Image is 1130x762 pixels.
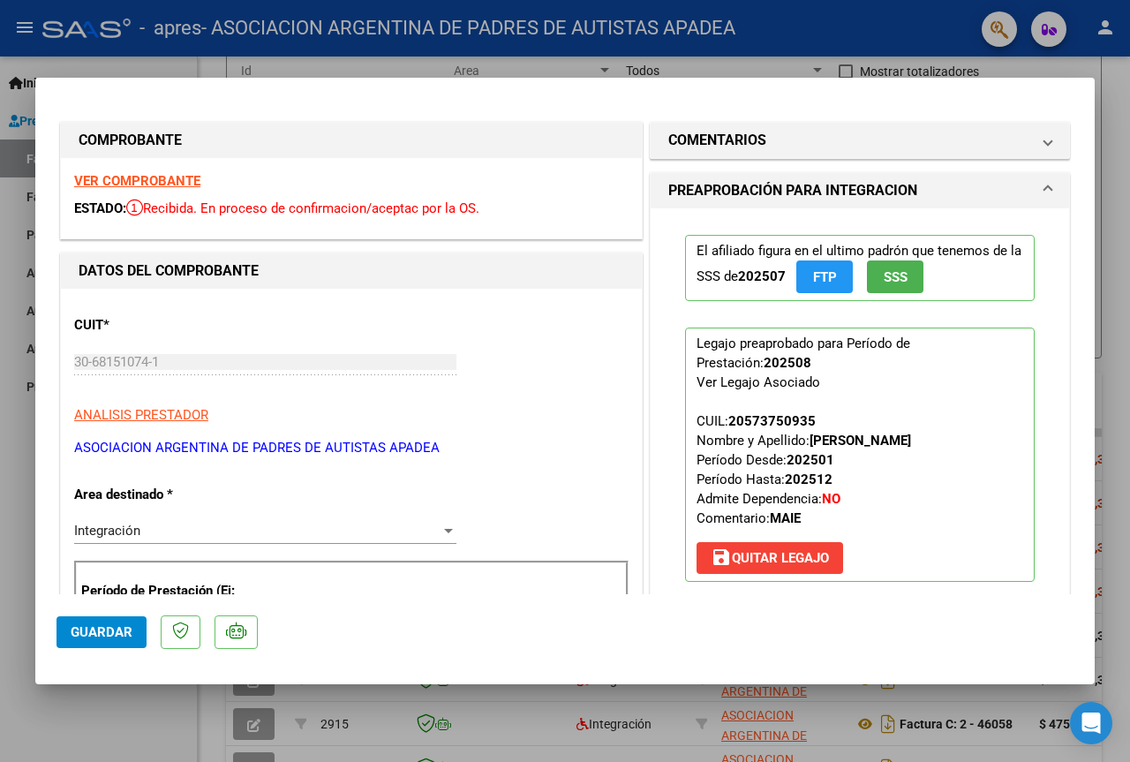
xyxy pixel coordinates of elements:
[884,269,908,285] span: SSS
[764,355,811,371] strong: 202508
[651,208,1069,622] div: PREAPROBACIÓN PARA INTEGRACION
[711,547,732,568] mat-icon: save
[668,130,766,151] h1: COMENTARIOS
[1070,702,1112,744] div: Open Intercom Messenger
[651,173,1069,208] mat-expansion-panel-header: PREAPROBACIÓN PARA INTEGRACION
[685,235,1035,301] p: El afiliado figura en el ultimo padrón que tenemos de la SSS de
[697,510,801,526] span: Comentario:
[738,268,786,284] strong: 202507
[74,438,629,458] p: ASOCIACION ARGENTINA DE PADRES DE AUTISTAS APADEA
[697,373,820,392] div: Ver Legajo Asociado
[74,315,240,336] p: CUIT
[79,262,259,279] strong: DATOS DEL COMPROBANTE
[770,510,801,526] strong: MAIE
[785,472,832,487] strong: 202512
[685,328,1035,582] p: Legajo preaprobado para Período de Prestación:
[796,260,853,293] button: FTP
[71,624,132,640] span: Guardar
[74,523,140,539] span: Integración
[651,123,1069,158] mat-expansion-panel-header: COMENTARIOS
[697,542,843,574] button: Quitar Legajo
[668,180,917,201] h1: PREAPROBACIÓN PARA INTEGRACION
[787,452,834,468] strong: 202501
[56,616,147,648] button: Guardar
[74,485,240,505] p: Area destinado *
[711,550,829,566] span: Quitar Legajo
[74,200,126,216] span: ESTADO:
[79,132,182,148] strong: COMPROBANTE
[867,260,923,293] button: SSS
[822,491,840,507] strong: NO
[810,433,911,449] strong: [PERSON_NAME]
[81,581,244,621] p: Período de Prestación (Ej: 202505 para Mayo 2025)
[74,173,200,189] a: VER COMPROBANTE
[728,411,816,431] div: 20573750935
[697,413,911,526] span: CUIL: Nombre y Apellido: Período Desde: Período Hasta: Admite Dependencia:
[74,407,208,423] span: ANALISIS PRESTADOR
[126,200,479,216] span: Recibida. En proceso de confirmacion/aceptac por la OS.
[813,269,837,285] span: FTP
